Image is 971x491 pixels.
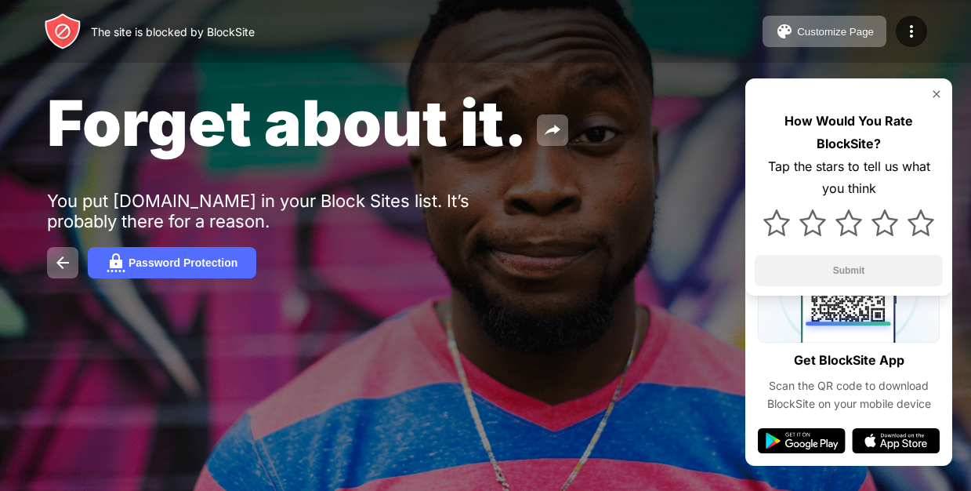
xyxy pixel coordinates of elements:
img: star.svg [835,209,862,236]
img: rate-us-close.svg [930,88,943,100]
img: pallet.svg [775,22,794,41]
img: star.svg [799,209,826,236]
span: Forget about it. [47,85,527,161]
img: header-logo.svg [44,13,82,50]
button: Password Protection [88,247,256,278]
div: Tap the stars to tell us what you think [755,155,943,201]
div: How Would You Rate BlockSite? [755,110,943,155]
img: google-play.svg [758,428,846,453]
div: Scan the QR code to download BlockSite on your mobile device [758,377,940,413]
img: back.svg [53,253,72,272]
div: You put [DOMAIN_NAME] in your Block Sites list. It’s probably there for a reason. [47,191,531,231]
img: star.svg [908,209,934,236]
img: share.svg [543,121,562,140]
img: star.svg [763,209,790,236]
div: The site is blocked by BlockSite [91,25,255,38]
div: Password Protection [129,256,237,269]
img: menu-icon.svg [902,22,921,41]
img: app-store.svg [852,428,940,453]
button: Customize Page [763,16,886,47]
img: star.svg [871,209,898,236]
img: password.svg [107,253,125,272]
button: Submit [755,255,943,286]
div: Customize Page [797,26,874,38]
